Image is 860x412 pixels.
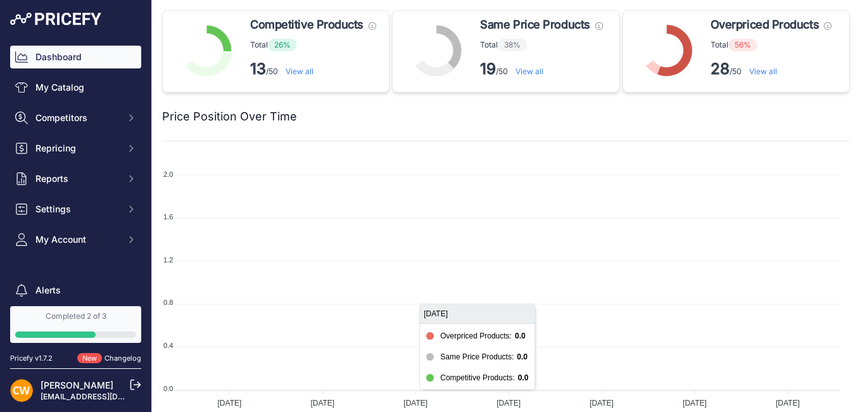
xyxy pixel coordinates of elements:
span: Same Price Products [480,16,590,34]
a: My Catalog [10,76,141,99]
a: View all [515,67,543,76]
p: /50 [711,59,832,79]
tspan: 0.0 [163,385,173,392]
strong: 19 [480,60,496,78]
a: [EMAIL_ADDRESS][DOMAIN_NAME] [41,392,173,401]
span: Overpriced Products [711,16,819,34]
h2: Price Position Over Time [162,108,297,126]
button: Reports [10,167,141,190]
span: My Account [35,233,118,246]
a: Dashboard [10,46,141,68]
a: Completed 2 of 3 [10,306,141,343]
p: Total [480,39,602,51]
tspan: [DATE] [496,399,521,408]
span: Competitive Products [250,16,364,34]
a: [PERSON_NAME] [41,380,113,390]
span: 38% [498,39,527,51]
span: 56% [728,39,757,51]
span: Settings [35,203,118,216]
tspan: [DATE] [310,399,334,408]
strong: 13 [250,60,266,78]
strong: 28 [711,60,730,78]
tspan: [DATE] [683,399,707,408]
button: My Account [10,228,141,251]
div: Completed 2 of 3 [15,311,136,321]
a: Alerts [10,279,141,302]
p: Total [250,39,376,51]
p: /50 [480,59,602,79]
tspan: 1.2 [163,256,173,264]
button: Settings [10,198,141,221]
span: Competitors [35,112,118,124]
tspan: [DATE] [218,399,242,408]
tspan: 2.0 [163,171,173,178]
tspan: [DATE] [403,399,427,408]
span: New [77,353,102,364]
tspan: [DATE] [590,399,614,408]
tspan: 0.4 [163,342,173,349]
span: Repricing [35,142,118,155]
tspan: 0.8 [163,299,173,306]
img: Pricefy Logo [10,13,101,25]
a: View all [286,67,313,76]
tspan: [DATE] [776,399,800,408]
button: Repricing [10,137,141,160]
div: Pricefy v1.7.2 [10,353,53,364]
a: Changelog [104,354,141,363]
p: /50 [250,59,376,79]
span: 26% [268,39,297,51]
span: Reports [35,172,118,185]
a: View all [749,67,777,76]
p: Total [711,39,832,51]
tspan: 1.6 [163,213,173,221]
nav: Sidebar [10,46,141,350]
button: Competitors [10,106,141,129]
